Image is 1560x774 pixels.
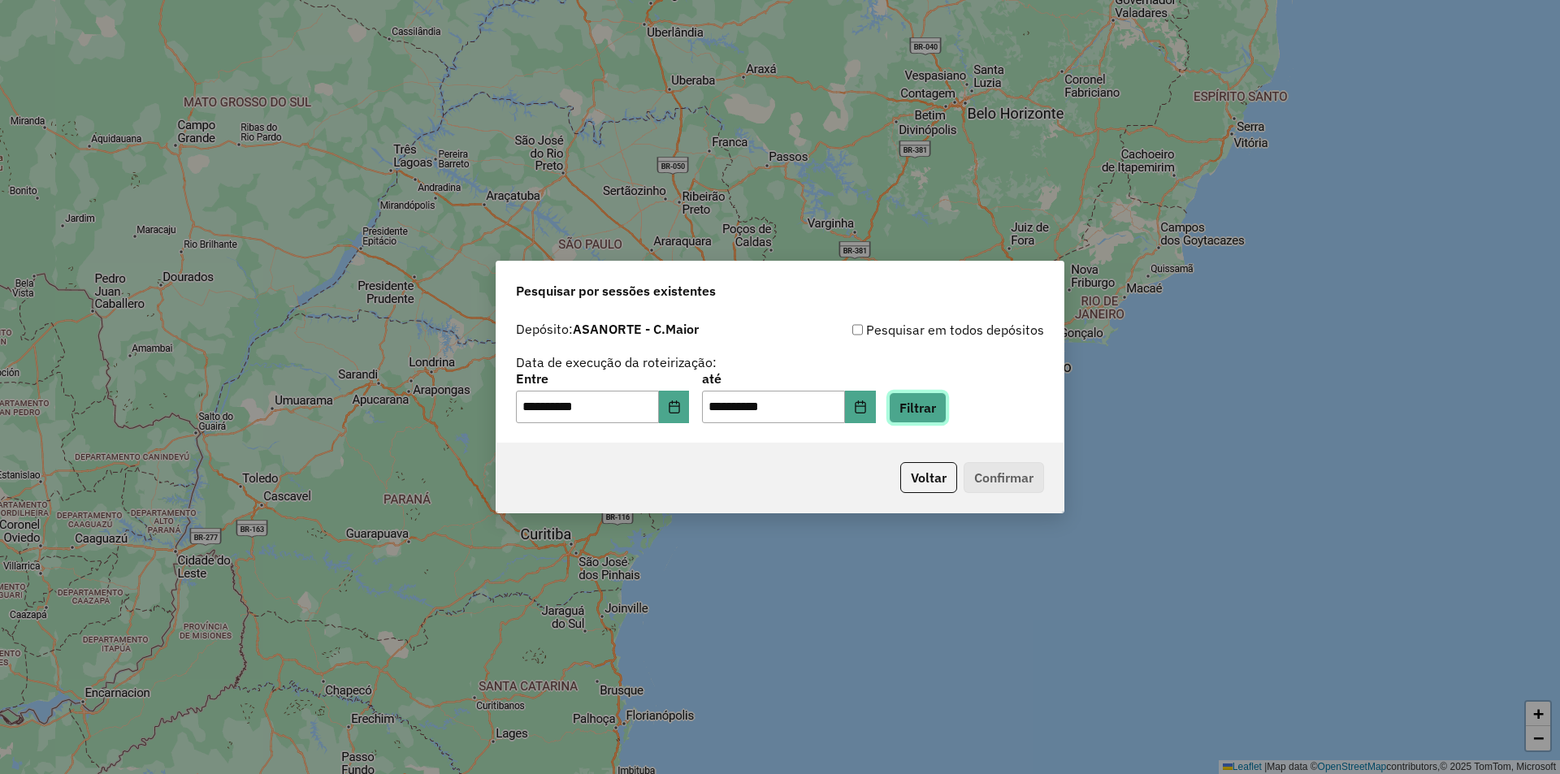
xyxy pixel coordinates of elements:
[516,319,699,339] label: Depósito:
[659,391,690,423] button: Choose Date
[516,369,689,388] label: Entre
[516,281,716,301] span: Pesquisar por sessões existentes
[889,392,947,423] button: Filtrar
[780,320,1044,339] div: Pesquisar em todos depósitos
[516,352,717,372] label: Data de execução da roteirização:
[900,462,957,493] button: Voltar
[702,369,875,388] label: até
[845,391,876,423] button: Choose Date
[573,321,699,337] strong: ASANORTE - C.Maior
